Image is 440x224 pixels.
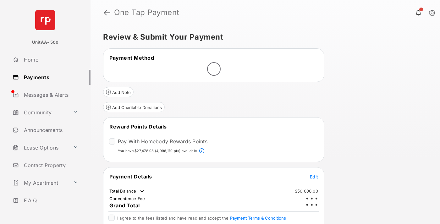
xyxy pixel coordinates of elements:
img: svg+xml;base64,PHN2ZyB4bWxucz0iaHR0cDovL3d3dy53My5vcmcvMjAwMC9zdmciIHdpZHRoPSI2NCIgaGVpZ2h0PSI2NC... [35,10,55,30]
span: Payment Details [109,173,152,180]
a: Home [10,52,91,67]
p: You have $27,478.98 (4,996,179 pts) available [118,148,197,154]
a: Payments [10,70,91,85]
a: F.A.Q. [10,193,91,208]
td: Total Balance [109,188,145,194]
a: My Apartment [10,175,71,190]
p: UnitAA- 500 [32,39,59,46]
td: $50,000.00 [294,188,318,194]
button: Add Note [103,87,134,97]
span: Edit [310,174,318,179]
a: Lease Options [10,140,71,155]
span: I agree to the fees listed and have read and accept the [117,216,286,221]
a: Messages & Alerts [10,87,91,102]
strong: One Tap Payment [114,9,179,16]
button: Add Charitable Donations [103,102,165,112]
a: Community [10,105,71,120]
span: Payment Method [109,55,154,61]
td: Convenience Fee [109,196,146,201]
span: Grand Total [109,202,140,209]
label: Pay With Homebody Rewards Points [118,138,207,145]
a: Announcements [10,123,91,138]
span: Reward Points Details [109,123,167,130]
h5: Review & Submit Your Payment [103,33,422,41]
a: Contact Property [10,158,91,173]
button: Edit [310,173,318,180]
button: I agree to the fees listed and have read and accept the [230,216,286,221]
